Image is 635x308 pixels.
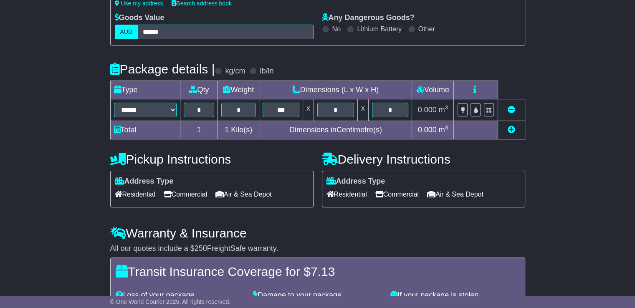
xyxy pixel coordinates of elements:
h4: Pickup Instructions [110,152,314,166]
div: Damage to your package [249,291,386,300]
span: Residential [115,188,155,201]
td: x [357,99,368,121]
div: All our quotes include a $ FreightSafe warranty. [110,244,525,253]
td: Volume [412,81,454,99]
span: m [439,106,448,114]
span: Commercial [164,188,207,201]
span: m [439,126,448,134]
label: Any Dangerous Goods? [322,13,415,23]
td: Total [110,121,180,139]
span: Air & Sea Depot [215,188,272,201]
span: Air & Sea Depot [427,188,483,201]
div: If your package is stolen [386,291,524,300]
span: © One World Courier 2025. All rights reserved. [110,298,231,305]
span: Commercial [375,188,419,201]
span: 0.000 [418,126,437,134]
label: Address Type [326,177,385,186]
span: 7.13 [311,265,335,278]
td: 1 [180,121,218,139]
label: Goods Value [115,13,164,23]
label: Other [418,25,435,33]
span: 250 [195,244,207,252]
div: Loss of your package [111,291,249,300]
h4: Transit Insurance Coverage for $ [116,265,520,278]
a: Add new item [508,126,515,134]
sup: 3 [445,124,448,131]
td: Type [110,81,180,99]
label: No [332,25,341,33]
td: Qty [180,81,218,99]
td: Weight [218,81,259,99]
a: Remove this item [508,106,515,114]
span: 0.000 [418,106,437,114]
label: lb/in [260,67,273,76]
span: 1 [225,126,229,134]
label: AUD [115,25,138,39]
label: Lithium Battery [357,25,402,33]
sup: 3 [445,104,448,111]
span: Residential [326,188,367,201]
label: kg/cm [225,67,245,76]
h4: Warranty & Insurance [110,226,525,240]
h4: Delivery Instructions [322,152,525,166]
label: Address Type [115,177,174,186]
h4: Package details | [110,62,215,76]
td: Kilo(s) [218,121,259,139]
td: x [303,99,314,121]
td: Dimensions (L x W x H) [259,81,412,99]
td: Dimensions in Centimetre(s) [259,121,412,139]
